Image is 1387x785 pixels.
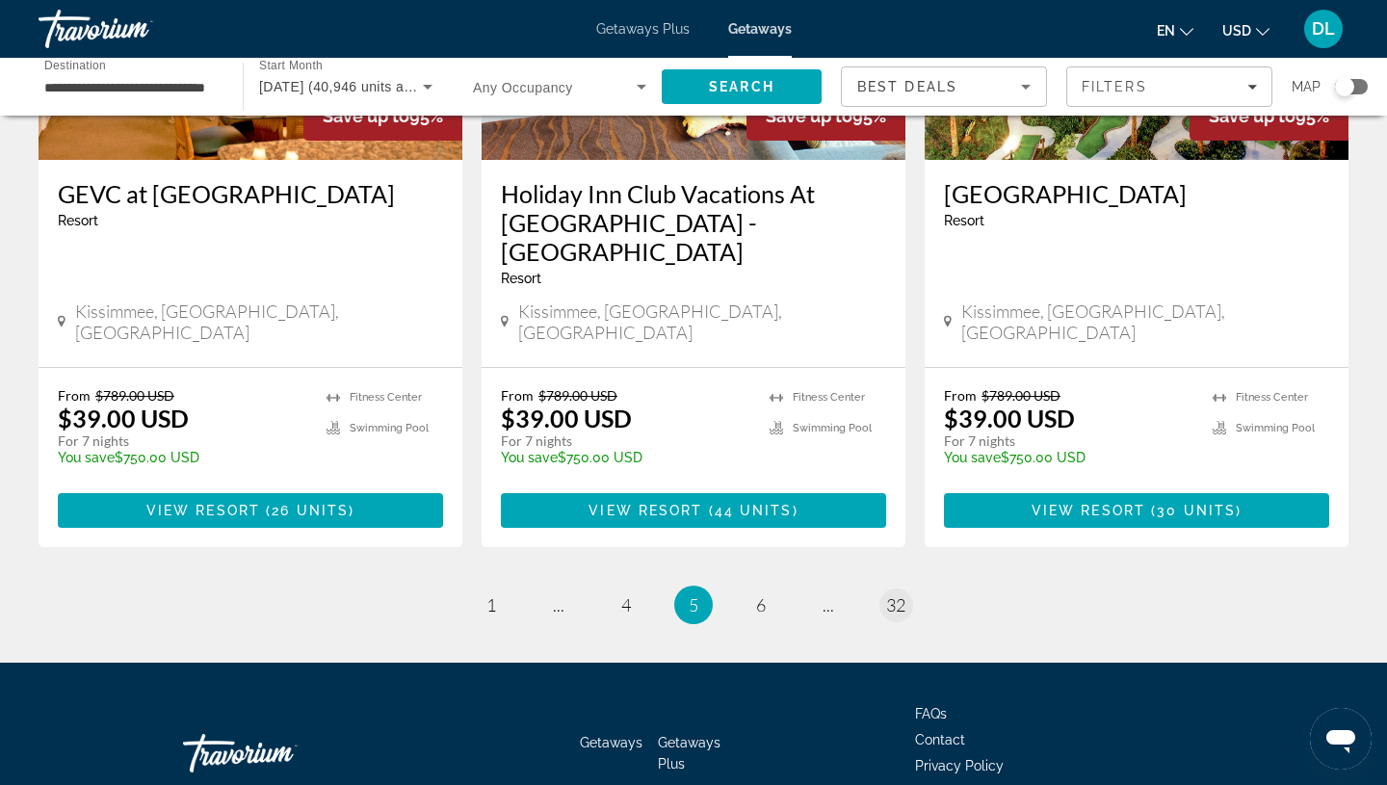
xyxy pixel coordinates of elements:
button: View Resort(26 units) [58,493,443,528]
p: $750.00 USD [501,450,750,465]
a: [GEOGRAPHIC_DATA] [944,179,1329,208]
span: 26 units [272,503,349,518]
span: View Resort [146,503,260,518]
span: Save up to [1209,106,1295,126]
span: $789.00 USD [981,387,1060,404]
span: Map [1292,73,1321,100]
span: ( ) [702,503,798,518]
span: USD [1222,23,1251,39]
span: Fitness Center [1236,391,1308,404]
span: View Resort [1032,503,1145,518]
span: en [1157,23,1175,39]
span: From [58,387,91,404]
div: 95% [746,92,905,141]
span: 6 [756,594,766,615]
span: Swimming Pool [1236,422,1315,434]
span: Any Occupancy [473,80,573,95]
button: Search [662,69,822,104]
span: Resort [58,213,98,228]
p: $39.00 USD [58,404,189,432]
a: FAQs [915,706,947,721]
span: ( ) [1145,503,1242,518]
a: Getaways [580,735,642,750]
div: 95% [303,92,462,141]
span: Kissimmee, [GEOGRAPHIC_DATA], [GEOGRAPHIC_DATA] [961,301,1329,343]
a: Travorium [39,4,231,54]
span: You save [58,450,115,465]
a: Holiday Inn Club Vacations At [GEOGRAPHIC_DATA] - [GEOGRAPHIC_DATA] [501,179,886,266]
span: $789.00 USD [95,387,174,404]
span: 5 [689,594,698,615]
div: 95% [1190,92,1348,141]
span: Best Deals [857,79,957,94]
span: Fitness Center [793,391,865,404]
button: View Resort(30 units) [944,493,1329,528]
p: For 7 nights [944,432,1193,450]
span: 44 units [715,503,793,518]
p: $39.00 USD [944,404,1075,432]
p: $39.00 USD [501,404,632,432]
span: From [944,387,977,404]
button: Change language [1157,16,1193,44]
a: Getaways Plus [596,21,690,37]
span: Save up to [766,106,852,126]
span: Swimming Pool [793,422,872,434]
span: Filters [1082,79,1147,94]
span: View Resort [589,503,702,518]
a: Getaways Plus [658,735,720,772]
span: Resort [501,271,541,286]
span: Start Month [259,60,323,72]
span: 32 [886,594,905,615]
button: Filters [1066,66,1272,107]
a: Go Home [183,724,376,782]
span: 30 units [1157,503,1236,518]
span: DL [1312,19,1335,39]
a: Privacy Policy [915,758,1004,773]
iframe: Button to launch messaging window [1310,708,1372,770]
span: ... [553,594,564,615]
span: 4 [621,594,631,615]
span: From [501,387,534,404]
span: ( ) [260,503,354,518]
nav: Pagination [39,586,1348,624]
span: Destination [44,59,106,71]
p: $750.00 USD [58,450,307,465]
p: For 7 nights [501,432,750,450]
span: You save [944,450,1001,465]
p: $750.00 USD [944,450,1193,465]
span: Kissimmee, [GEOGRAPHIC_DATA], [GEOGRAPHIC_DATA] [518,301,886,343]
span: Search [709,79,774,94]
p: For 7 nights [58,432,307,450]
input: Select destination [44,76,218,99]
span: Resort [944,213,984,228]
span: 1 [486,594,496,615]
button: Change currency [1222,16,1269,44]
span: You save [501,450,558,465]
span: Fitness Center [350,391,422,404]
span: $789.00 USD [538,387,617,404]
mat-select: Sort by [857,75,1031,98]
span: ... [823,594,834,615]
span: Save up to [323,106,409,126]
span: Swimming Pool [350,422,429,434]
a: GEVC at [GEOGRAPHIC_DATA] [58,179,443,208]
button: User Menu [1298,9,1348,49]
span: Kissimmee, [GEOGRAPHIC_DATA], [GEOGRAPHIC_DATA] [75,301,443,343]
button: View Resort(44 units) [501,493,886,528]
a: Getaways [728,21,792,37]
a: Contact [915,732,965,747]
span: [DATE] (40,946 units available) [259,79,458,94]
